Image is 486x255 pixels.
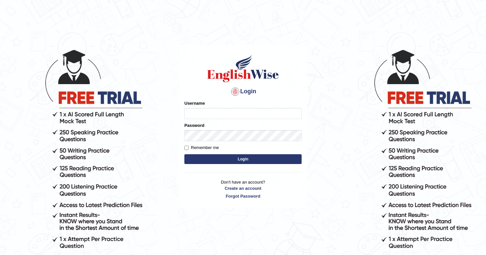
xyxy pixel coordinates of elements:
[184,193,302,199] a: Forgot Password
[184,86,302,97] h4: Login
[184,179,302,199] p: Don't have an account?
[184,185,302,191] a: Create an account
[184,154,302,164] button: Login
[184,144,219,151] label: Remember me
[184,146,189,150] input: Remember me
[184,100,205,106] label: Username
[184,122,204,128] label: Password
[206,54,280,83] img: Logo of English Wise sign in for intelligent practice with AI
